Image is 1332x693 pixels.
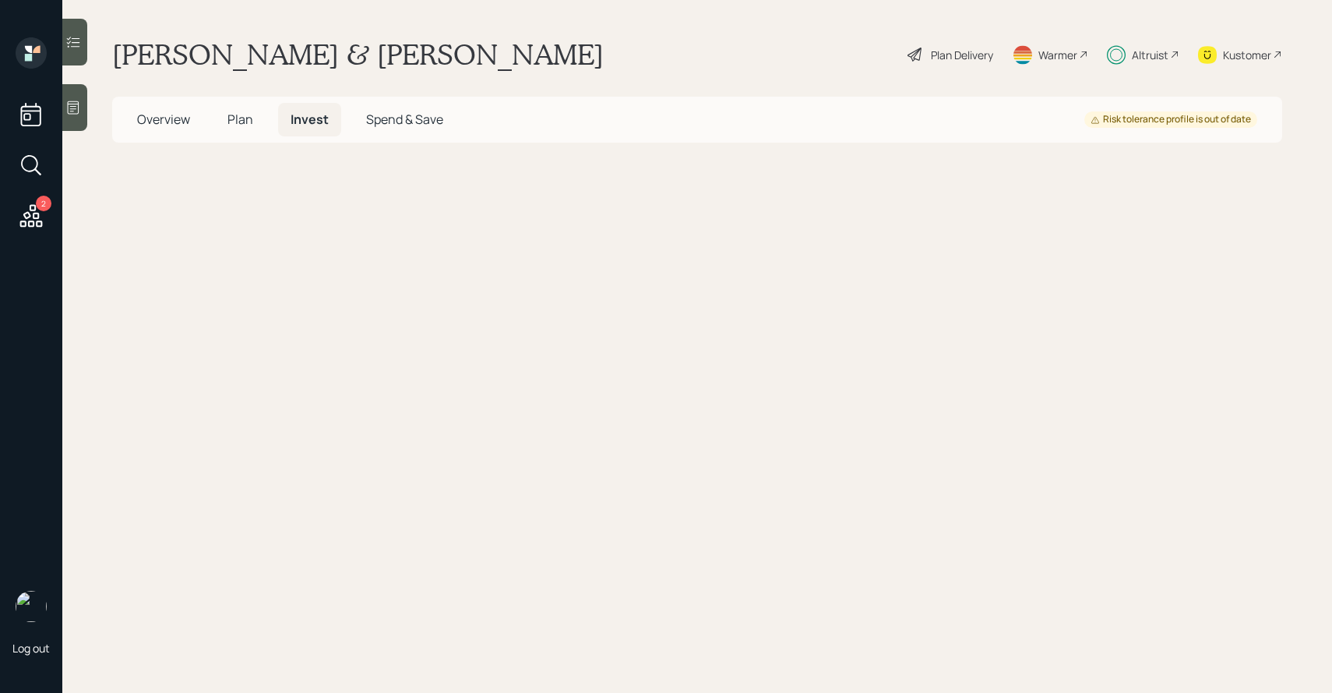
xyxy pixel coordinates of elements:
span: Overview [137,111,190,128]
h1: [PERSON_NAME] & [PERSON_NAME] [112,37,604,72]
span: Spend & Save [366,111,443,128]
span: Plan [227,111,253,128]
div: Warmer [1038,47,1077,63]
div: Kustomer [1223,47,1271,63]
div: 2 [36,196,51,211]
img: sami-boghos-headshot.png [16,591,47,622]
div: Log out [12,641,50,656]
span: Invest [291,111,329,128]
div: Altruist [1132,47,1168,63]
div: Risk tolerance profile is out of date [1091,113,1251,126]
div: Plan Delivery [931,47,993,63]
